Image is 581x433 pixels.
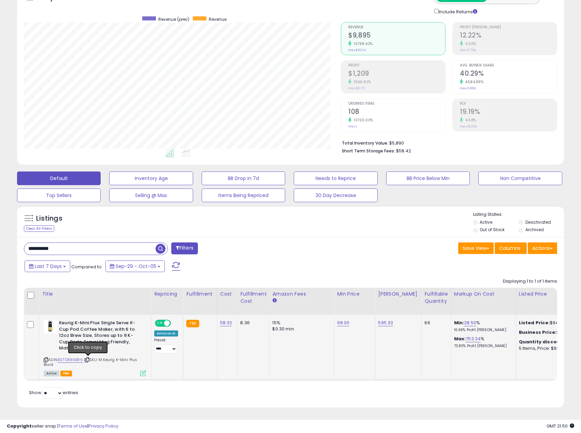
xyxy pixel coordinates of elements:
span: Show: entries [29,389,78,396]
label: Out of Stock [480,227,505,233]
b: Keurig K-Mini Plus Single Serve K-Cup Pod Coffee Maker, with 6 to 12oz Brew Size, Stores up to 9 ... [59,320,142,353]
div: % [454,320,511,332]
div: $93.78 [519,329,576,335]
li: $5,890 [342,138,552,147]
button: Filters [171,242,198,254]
small: 10700.00% [351,118,373,123]
small: 10768.42% [351,41,373,46]
span: Revenue (prev) [158,16,189,22]
button: Default [17,171,101,185]
b: Quantity discounts [519,339,568,345]
a: 595.33 [378,319,393,326]
a: Privacy Policy [88,423,118,429]
div: Amazon AI [154,330,178,337]
small: Prev: 0.86% [460,86,476,90]
h2: 40.29% [460,70,557,79]
div: Include Returns [429,8,485,15]
div: Fulfillment [186,290,214,298]
small: 4.00% [463,41,476,46]
div: 5 Items, Price: $92.84 [519,345,576,352]
div: Amazon Fees [272,290,331,298]
div: Fulfillment Cost [240,290,266,305]
small: Prev: 1 [348,124,357,129]
span: Profit [348,64,445,68]
div: Title [42,290,148,298]
small: Amazon Fees. [272,298,276,304]
div: seller snap | | [7,423,118,430]
span: OFF [170,320,181,326]
span: Avg. Buybox Share [460,64,557,68]
button: BB Drop in 7d [202,171,285,185]
h2: $1,209 [348,70,445,79]
div: Markup on Cost [454,290,513,298]
th: The percentage added to the cost of goods (COGS) that forms the calculator for Min & Max prices. [451,288,516,315]
span: Revenue [348,26,445,29]
b: Min: [454,319,464,326]
button: Actions [528,242,557,254]
b: Total Inventory Value: [342,140,388,146]
button: Items Being Repriced [202,189,285,202]
div: Min Price [337,290,372,298]
b: Business Price: [519,329,556,335]
b: Max: [454,335,466,342]
a: Terms of Use [58,423,87,429]
div: ASIN: [44,320,146,375]
small: 11196.92% [351,79,371,85]
p: Listing States: [473,211,564,218]
span: Ordered Items [348,102,445,106]
div: Preset: [154,338,178,353]
button: Last 7 Days [25,260,70,272]
button: BB Price Below Min [386,171,470,185]
div: % [454,336,511,348]
span: 2025-10-13 21:50 GMT [547,423,574,429]
span: $58.42 [396,148,411,154]
img: 31yLF9LQq4L._SL40_.jpg [44,320,57,333]
span: Sep-29 - Oct-05 [116,263,156,270]
h2: 108 [348,108,445,117]
a: 98.00 [337,319,349,326]
span: Last 7 Days [35,263,62,270]
button: Needs to Reprice [294,171,377,185]
div: $94.73 [519,320,576,326]
small: Prev: $10.70 [348,86,365,90]
div: 66 [424,320,446,326]
h2: 19.19% [460,108,557,117]
small: FBA [186,320,199,327]
div: Listed Price [519,290,578,298]
button: Inventory Age [109,171,193,185]
p: 73.80% Profit [PERSON_NAME] [454,344,511,348]
span: Revenue [209,16,227,22]
span: | SKU: M Keurig K-Mini Plus Black [44,357,137,367]
button: Non Competitive [478,171,562,185]
button: 30 Day Decrease [294,189,377,202]
span: All listings currently available for purchase on Amazon [44,371,59,376]
small: Prev: 11.75% [460,48,476,52]
div: [PERSON_NAME] [378,290,419,298]
span: Profit [PERSON_NAME] [460,26,557,29]
small: 4.58% [463,118,476,123]
button: Top Sellers [17,189,101,202]
b: Listed Price: [519,319,550,326]
button: Columns [495,242,527,254]
span: ON [156,320,164,326]
a: 28.50 [464,319,476,326]
button: Sep-29 - Oct-05 [105,260,165,272]
label: Archived [525,227,544,233]
h2: $9,895 [348,31,445,41]
strong: Copyright [7,423,32,429]
small: Prev: $91.04 [348,48,366,52]
div: Repricing [154,290,180,298]
a: 753.34 [466,335,481,342]
h2: 12.22% [460,31,557,41]
span: Compared to: [71,264,103,270]
button: Selling @ Max [109,189,193,202]
span: Columns [499,245,521,252]
p: 16.96% Profit [PERSON_NAME] [454,328,511,332]
div: Clear All Filters [24,225,54,232]
small: Prev: 18.35% [460,124,477,129]
h5: Listings [36,214,62,223]
div: 8.36 [240,320,264,326]
a: 58.32 [220,319,232,326]
div: 15% [272,320,329,326]
label: Deactivated [525,219,551,225]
